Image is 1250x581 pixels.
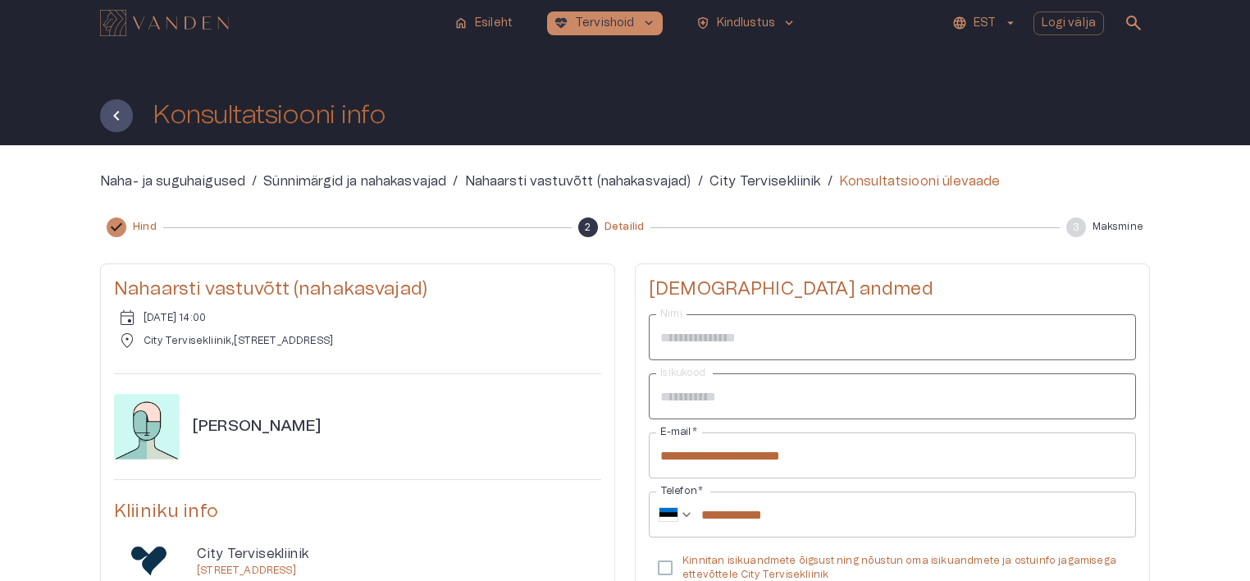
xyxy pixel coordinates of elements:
[117,308,137,327] span: event
[263,172,446,191] a: Sünnimärgid ja nahakasvajad
[193,416,321,438] h6: [PERSON_NAME]
[1093,220,1143,234] span: Maksmine
[575,15,635,32] p: Tervishoid
[252,172,257,191] p: /
[547,11,663,35] button: ecg_heartTervishoidkeyboard_arrow_down
[153,101,385,130] h1: Konsultatsiooni info
[1073,222,1079,232] text: 3
[100,11,440,34] a: Navigate to homepage
[475,15,513,32] p: Esileht
[950,11,1020,35] button: EST
[1042,15,1097,32] p: Logi välja
[659,507,678,522] img: ee
[641,16,656,30] span: keyboard_arrow_down
[197,544,308,564] p: City Tervisekliinik
[554,16,568,30] span: ecg_heart
[696,16,710,30] span: health_and_safety
[974,15,996,32] p: EST
[144,311,206,325] p: [DATE] 14:00
[782,16,796,30] span: keyboard_arrow_down
[698,172,703,191] p: /
[114,394,180,460] img: doctor
[828,172,833,191] p: /
[689,11,804,35] button: health_and_safetyKindlustuskeyboard_arrow_down
[453,172,458,191] p: /
[454,16,468,30] span: home
[660,484,703,498] label: Telefon
[1122,506,1250,552] iframe: Help widget launcher
[447,11,521,35] button: homeEsileht
[585,222,591,232] text: 2
[839,172,1001,191] p: Konsultatsiooni ülevaade
[604,220,644,234] span: Detailid
[131,544,167,578] img: City Tervisekliinik logo
[133,220,157,234] span: Hind
[114,500,601,524] h5: Kliiniku info
[144,334,333,348] p: City Tervisekliinik , [STREET_ADDRESS]
[1033,11,1105,35] button: Logi välja
[660,425,697,439] label: E-mail
[117,331,137,350] span: location_on
[100,172,245,191] a: Naha- ja suguhaigused
[660,366,705,380] label: Isikukood
[100,10,229,36] img: Vanden logo
[717,15,776,32] p: Kindlustus
[1124,13,1143,33] span: search
[1117,7,1150,39] button: open search modal
[649,277,1136,301] h5: [DEMOGRAPHIC_DATA] andmed
[114,277,601,301] h5: Nahaarsti vastuvõtt (nahakasvajad)
[100,99,133,132] button: Tagasi
[660,307,682,321] label: Nimi
[197,564,308,578] p: [STREET_ADDRESS]
[465,172,691,191] a: Nahaarsti vastuvõtt (nahakasvajad)
[709,172,821,191] a: City Tervisekliinik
